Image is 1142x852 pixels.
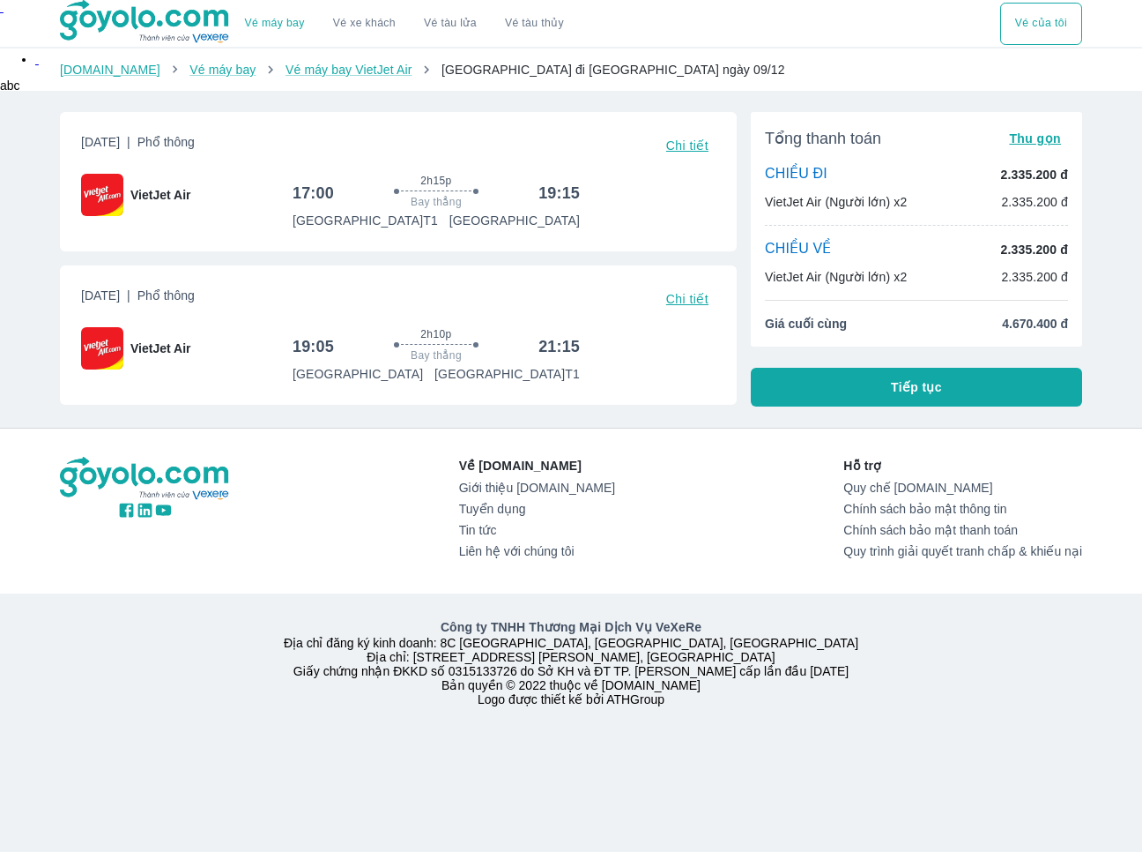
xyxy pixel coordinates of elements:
h6: 19:15 [538,183,580,204]
nav: breadcrumb [60,61,1082,78]
p: CHIỀU VỀ [765,240,832,259]
span: 4.670.400 đ [1002,315,1068,333]
a: Chính sách bảo mật thông tin [843,502,1082,516]
p: CHIỀU ĐI [765,165,827,184]
img: logo [60,457,231,501]
a: [DOMAIN_NAME] [60,63,160,77]
p: 2.335.200 đ [1001,193,1068,211]
span: Chi tiết [666,138,708,153]
p: [GEOGRAPHIC_DATA] [449,212,580,229]
div: choose transportation mode [231,3,578,45]
a: Vé tàu lửa [410,3,491,45]
span: | [127,288,130,303]
button: Vé tàu thủy [491,3,578,45]
h6: 17:00 [293,183,334,204]
span: Bay thẳng [411,195,462,209]
p: 2.335.200 đ [1001,166,1068,183]
span: [DATE] [81,287,195,311]
a: Vé máy bay [245,17,305,30]
p: [GEOGRAPHIC_DATA] [293,365,423,383]
span: Tổng thanh toán [765,128,881,149]
a: Vé máy bay [189,63,256,77]
a: Vé máy bay VietJet Air [285,63,412,77]
a: Chính sách bảo mật thanh toán [843,523,1082,537]
h6: 21:15 [538,336,580,357]
button: Vé của tôi [1000,3,1082,45]
h6: 19:05 [293,336,334,357]
button: Chi tiết [659,287,716,311]
a: Liên hệ với chúng tôi [459,544,615,558]
span: | [127,135,130,149]
p: [GEOGRAPHIC_DATA] T1 [434,365,580,383]
button: Thu gọn [1002,126,1068,151]
p: VietJet Air (Người lớn) x2 [765,268,907,286]
p: 2.335.200 đ [1001,268,1068,286]
div: choose transportation mode [1000,3,1082,45]
a: Quy chế [DOMAIN_NAME] [843,481,1082,495]
span: 2h10p [420,327,451,341]
a: Giới thiệu [DOMAIN_NAME] [459,481,615,495]
span: Chi tiết [666,292,708,306]
p: Công ty TNHH Thương Mại Dịch Vụ VeXeRe [63,618,1079,636]
span: Giá cuối cùng [765,315,847,333]
a: Tuyển dụng [459,502,615,516]
div: Địa chỉ đăng ký kinh doanh: 8C [GEOGRAPHIC_DATA], [GEOGRAPHIC_DATA], [GEOGRAPHIC_DATA] Địa chỉ: [... [49,618,1093,706]
span: Tiếp tục [891,378,942,396]
span: Phổ thông [137,135,195,149]
p: VietJet Air (Người lớn) x2 [765,193,907,211]
span: VietJet Air [130,186,190,204]
p: Hỗ trợ [843,457,1082,475]
button: Chi tiết [659,133,716,158]
button: Tiếp tục [751,368,1082,407]
span: [GEOGRAPHIC_DATA] đi [GEOGRAPHIC_DATA] ngày 09/12 [441,63,785,77]
span: Phổ thông [137,288,195,303]
span: VietJet Air [130,340,190,357]
p: Về [DOMAIN_NAME] [459,457,615,475]
span: 2h15p [420,174,451,188]
span: Thu gọn [1009,131,1061,146]
span: [DATE] [81,133,195,158]
p: [GEOGRAPHIC_DATA] T1 [293,212,438,229]
a: Tin tức [459,523,615,537]
span: Bay thẳng [411,348,462,362]
a: Vé xe khách [333,17,396,30]
a: Quy trình giải quyết tranh chấp & khiếu nại [843,544,1082,558]
p: 2.335.200 đ [1001,241,1068,258]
